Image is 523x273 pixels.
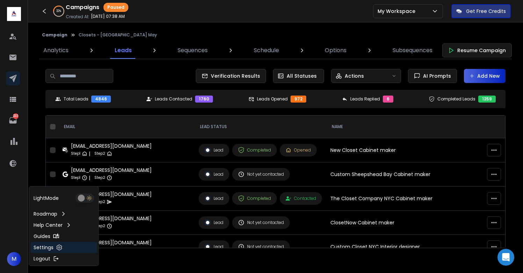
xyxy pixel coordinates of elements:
div: Lead [205,244,223,250]
p: 232 [13,113,19,119]
div: [EMAIL_ADDRESS][DOMAIN_NAME] [71,215,152,222]
p: | [89,150,90,157]
button: Get Free Credits [451,4,511,18]
div: 4846 [91,96,111,103]
div: [EMAIL_ADDRESS][DOMAIN_NAME] [71,167,152,174]
p: Roadmap [34,210,57,217]
div: Lead [205,219,223,226]
div: Lead [205,147,223,153]
div: 1760 [195,96,213,103]
span: AI Prompts [420,72,451,79]
th: EMAIL [58,115,194,138]
p: Options [325,46,346,55]
a: Help Center [31,219,97,231]
div: Contacted [286,196,316,201]
p: My Workspace [378,8,418,15]
p: Help Center [34,222,63,229]
a: Analytics [39,42,73,59]
div: Paused [103,3,128,12]
p: Guides [34,233,50,240]
button: Verification Results [196,69,266,83]
p: Leads Replied [350,96,380,102]
p: Step 2 [94,247,105,254]
div: Not yet contacted [238,244,284,250]
p: Logout [34,255,50,262]
a: 232 [6,113,20,127]
p: Settings [34,244,53,251]
th: LEAD STATUS [194,115,326,138]
a: Sequences [173,42,212,59]
div: Lead [205,171,223,177]
h1: Campaigns [66,3,99,12]
a: Roadmap [31,208,97,219]
a: Options [321,42,351,59]
button: AI Prompts [408,69,457,83]
p: Sequences [178,46,208,55]
button: M [7,252,21,266]
button: Resume Campaign [442,43,512,57]
p: | [89,174,90,181]
a: Schedule [250,42,283,59]
div: Not yet contacted [238,171,284,177]
p: Subsequences [393,46,432,55]
div: 6 [383,96,393,103]
a: Guides [31,231,97,242]
p: Step 2 [94,223,105,230]
p: Total Leads [64,96,88,102]
p: Step 2 [94,174,105,181]
div: Opened [286,147,311,153]
a: Settings [31,242,97,253]
p: Get Free Credits [466,8,506,15]
a: Subsequences [388,42,437,59]
p: Leads [115,46,132,55]
div: Not yet contacted [238,219,284,226]
p: Closets - [GEOGRAPHIC_DATA] May [79,32,157,38]
p: 32 % [56,9,61,13]
p: Actions [345,72,364,79]
button: Campaign [42,32,67,38]
p: Completed Leads [437,96,475,102]
p: Leads Contacted [155,96,192,102]
p: [DATE] 07:38 AM [91,14,125,19]
p: Analytics [43,46,69,55]
p: Leads Opened [257,96,288,102]
p: Light Mode [34,195,59,202]
p: All Statuses [287,72,317,79]
div: Lead [205,195,223,202]
p: Step 2 [94,198,105,205]
div: 972 [291,96,306,103]
button: Add New [464,69,506,83]
div: [EMAIL_ADDRESS][DOMAIN_NAME] [71,239,152,246]
div: [EMAIL_ADDRESS][DOMAIN_NAME] [71,191,152,198]
div: Open Intercom Messenger [497,249,514,266]
div: Completed [238,147,271,153]
img: logo [7,7,21,21]
span: Verification Results [208,72,260,79]
p: Created At: [66,14,89,20]
a: Leads [110,42,136,59]
p: Schedule [254,46,279,55]
div: 1259 [478,96,496,103]
div: Completed [238,195,271,202]
p: Step 1 [71,150,80,157]
div: [EMAIL_ADDRESS][DOMAIN_NAME] [71,142,152,149]
p: Step 2 [94,150,105,157]
p: Step 1 [71,174,80,181]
